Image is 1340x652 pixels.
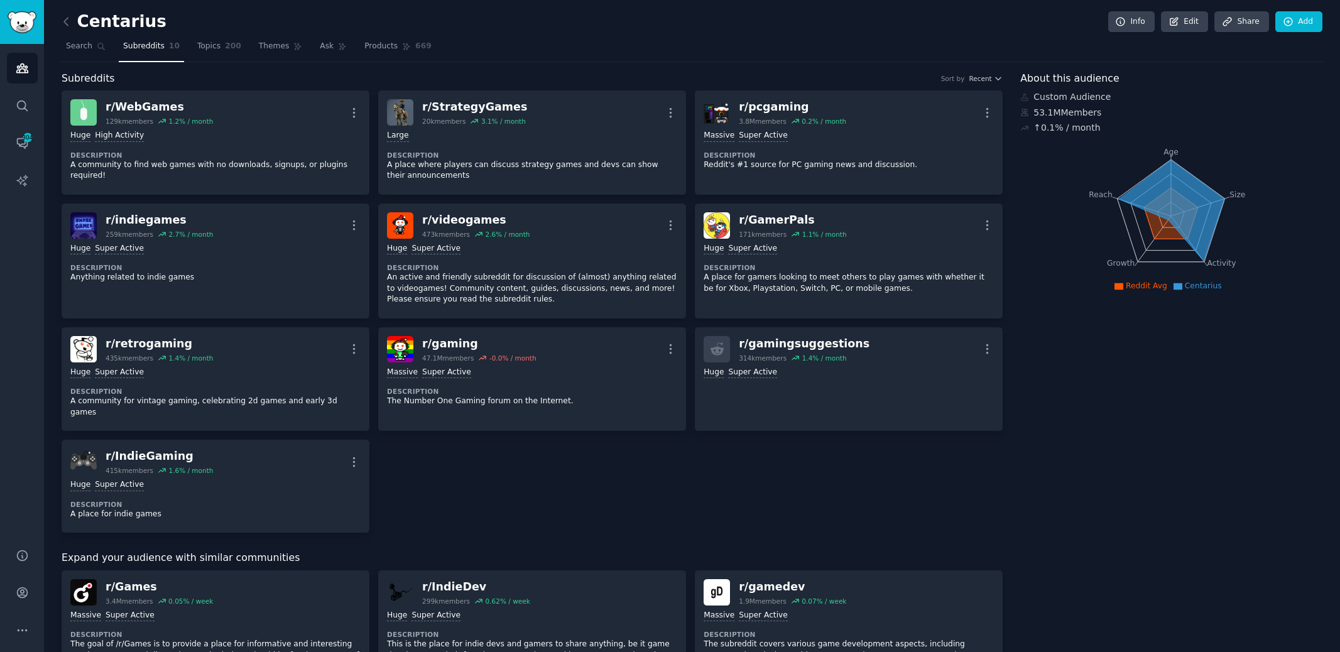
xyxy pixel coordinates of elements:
[422,336,537,352] div: r/ gaming
[106,117,153,126] div: 129k members
[489,354,537,362] div: -0.0 % / month
[739,117,787,126] div: 3.8M members
[70,160,361,182] p: A community to find web games with no downloads, signups, or plugins required!
[70,448,97,475] img: IndieGaming
[62,71,115,87] span: Subreddits
[22,133,33,142] span: 304
[387,99,413,126] img: StrategyGames
[387,160,677,182] p: A place where players can discuss strategy games and devs can show their announcements
[168,597,213,606] div: 0.05 % / week
[387,212,413,239] img: videogames
[70,243,90,255] div: Huge
[486,597,530,606] div: 0.62 % / week
[168,354,213,362] div: 1.4 % / month
[704,151,994,160] dt: Description
[364,41,398,52] span: Products
[739,610,788,622] div: Super Active
[415,41,432,52] span: 669
[695,204,1003,318] a: GamerPalsr/GamerPals171kmembers1.1% / monthHugeSuper ActiveDescriptionA place for gamers looking ...
[802,117,846,126] div: 0.2 % / month
[106,336,213,352] div: r/ retrogaming
[95,243,144,255] div: Super Active
[387,387,677,396] dt: Description
[1020,90,1322,104] div: Custom Audience
[169,41,180,52] span: 10
[387,243,407,255] div: Huge
[197,41,221,52] span: Topics
[1275,11,1322,33] a: Add
[70,151,361,160] dt: Description
[1126,281,1167,290] span: Reddit Avg
[739,579,846,595] div: r/ gamedev
[70,212,97,239] img: indiegames
[378,327,686,432] a: gamingr/gaming47.1Mmembers-0.0% / monthMassiveSuper ActiveDescriptionThe Number One Gaming forum ...
[1207,259,1236,268] tspan: Activity
[387,130,408,142] div: Large
[387,263,677,272] dt: Description
[387,272,677,305] p: An active and friendly subreddit for discussion of (almost) anything related to videogames! Commu...
[739,336,869,352] div: r/ gamingsuggestions
[259,41,290,52] span: Themes
[62,36,110,62] a: Search
[193,36,246,62] a: Topics200
[254,36,307,62] a: Themes
[704,367,724,379] div: Huge
[969,74,1003,83] button: Recent
[1185,281,1222,290] span: Centarius
[422,367,471,379] div: Super Active
[119,36,184,62] a: Subreddits10
[387,151,677,160] dt: Description
[387,630,677,639] dt: Description
[70,263,361,272] dt: Description
[695,327,1003,432] a: r/gamingsuggestions314kmembers1.4% / monthHugeSuper Active
[739,99,846,115] div: r/ pcgaming
[106,212,213,228] div: r/ indiegames
[70,336,97,362] img: retrogaming
[704,99,730,126] img: pcgaming
[486,230,530,239] div: 2.6 % / month
[422,354,474,362] div: 47.1M members
[225,41,241,52] span: 200
[695,90,1003,195] a: pcgamingr/pcgaming3.8Mmembers0.2% / monthMassiveSuper ActiveDescriptionReddit's #1 source for PC ...
[70,99,97,126] img: WebGames
[422,579,530,595] div: r/ IndieDev
[704,272,994,294] p: A place for gamers looking to meet others to play games with whether it be for Xbox, Playstation,...
[70,387,361,396] dt: Description
[70,272,361,283] p: Anything related to indie games
[62,327,369,432] a: retrogamingr/retrogaming435kmembers1.4% / monthHugeSuper ActiveDescriptionA community for vintage...
[106,230,153,239] div: 259k members
[1020,71,1119,87] span: About this audience
[1089,190,1113,198] tspan: Reach
[8,11,36,33] img: GummySearch logo
[70,479,90,491] div: Huge
[62,440,369,533] a: IndieGamingr/IndieGaming415kmembers1.6% / monthHugeSuper ActiveDescriptionA place for indie games
[106,466,153,475] div: 415k members
[969,74,991,83] span: Recent
[728,367,777,379] div: Super Active
[387,579,413,606] img: IndieDev
[106,99,213,115] div: r/ WebGames
[704,160,994,171] p: Reddit's #1 source for PC gaming news and discussion.
[95,367,144,379] div: Super Active
[70,630,361,639] dt: Description
[704,630,994,639] dt: Description
[704,130,734,142] div: Massive
[70,367,90,379] div: Huge
[704,243,724,255] div: Huge
[387,367,418,379] div: Massive
[62,12,166,32] h2: Centarius
[411,610,460,622] div: Super Active
[739,597,787,606] div: 1.9M members
[422,212,530,228] div: r/ videogames
[62,204,369,318] a: indiegamesr/indiegames259kmembers2.7% / monthHugeSuper ActiveDescriptionAnything related to indie...
[802,230,847,239] div: 1.1 % / month
[411,243,460,255] div: Super Active
[70,500,361,509] dt: Description
[422,99,527,115] div: r/ StrategyGames
[1033,121,1100,134] div: ↑ 0.1 % / month
[168,230,213,239] div: 2.7 % / month
[70,509,361,520] p: A place for indie games
[123,41,165,52] span: Subreddits
[70,579,97,606] img: Games
[1163,148,1179,156] tspan: Age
